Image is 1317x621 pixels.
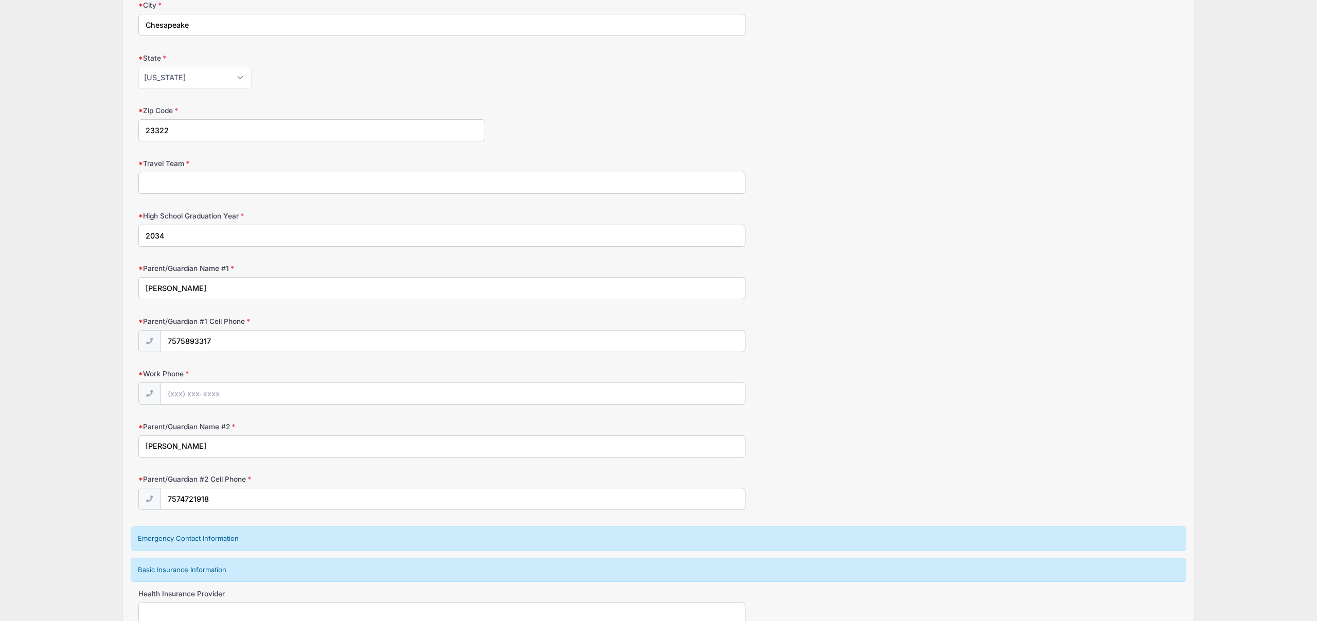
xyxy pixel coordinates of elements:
[138,263,485,273] label: Parent/Guardian Name #1
[138,474,485,484] label: Parent/Guardian #2 Cell Phone
[131,526,1187,551] div: Emergency Contact Information
[138,105,485,116] label: Zip Code
[131,558,1187,582] div: Basic Insurance Information
[138,211,485,221] label: High School Graduation Year
[138,119,485,141] input: xxxxx
[161,330,745,352] input: (xxx) xxx-xxxx
[161,382,745,405] input: (xxx) xxx-xxxx
[138,369,485,379] label: Work Phone
[138,316,485,326] label: Parent/Guardian #1 Cell Phone
[138,53,485,63] label: State
[161,488,745,510] input: (xxx) xxx-xxxx
[138,158,485,169] label: Travel Team
[138,589,485,599] label: Health Insurance Provider
[138,422,485,432] label: Parent/Guardian Name #2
